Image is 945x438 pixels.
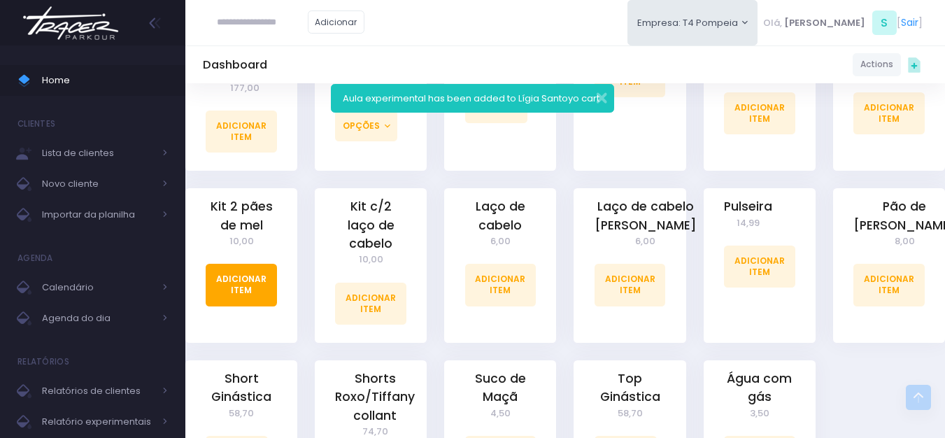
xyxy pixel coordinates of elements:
a: Adicionar Item [206,111,277,153]
span: Relatórios de clientes [42,382,154,400]
a: Adicionar [308,10,365,34]
span: 6,00 [595,234,697,248]
span: Home [42,71,168,90]
h5: Dashboard [203,58,267,72]
span: Aula experimental has been added to Lígia Santoyo cart [343,92,599,105]
span: 10,00 [335,253,406,267]
h4: Relatórios [17,348,69,376]
a: Kit 2 pães de mel [206,197,277,234]
a: Kit c/2 laço de cabelo [335,197,406,253]
span: 14,99 [724,216,772,230]
span: 4,50 [465,407,537,421]
span: 58,70 [206,407,277,421]
a: Top Ginástica [595,369,666,407]
span: Agenda do dia [42,309,154,327]
span: 58,70 [595,407,666,421]
a: Actions [853,53,901,76]
a: Short Ginástica [206,369,277,407]
a: Adicionar Item [853,264,925,306]
h4: Agenda [17,244,53,272]
span: 3,50 [724,407,795,421]
button: Opções [335,111,397,141]
span: S [872,10,897,35]
span: 177,00 [206,81,283,95]
a: Adicionar Item [206,264,277,306]
a: Pulseira [724,197,772,216]
a: Adicionar Item [724,92,795,134]
a: Adicionar Item [853,92,925,134]
span: 10,00 [206,234,277,248]
a: Adicionar Item [335,283,406,325]
a: Shorts Roxo/Tiffany collant [335,369,415,425]
a: Sair [901,15,918,30]
a: Laço de cabelo [465,197,537,234]
span: 6,00 [465,234,537,248]
a: Adicionar Item [595,264,666,306]
span: Novo cliente [42,175,154,193]
span: Calendário [42,278,154,297]
span: Olá, [763,16,782,30]
span: Lista de clientes [42,144,154,162]
a: Água com gás [724,369,795,407]
a: Adicionar Item [465,264,537,306]
h4: Clientes [17,110,55,138]
span: Relatório experimentais [42,413,154,431]
a: Laço de cabelo [PERSON_NAME] [595,197,697,234]
a: Suco de Maçã [465,369,537,407]
div: [ ] [758,7,928,38]
span: Importar da planilha [42,206,154,224]
a: Adicionar Item [724,246,795,288]
span: [PERSON_NAME] [784,16,865,30]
